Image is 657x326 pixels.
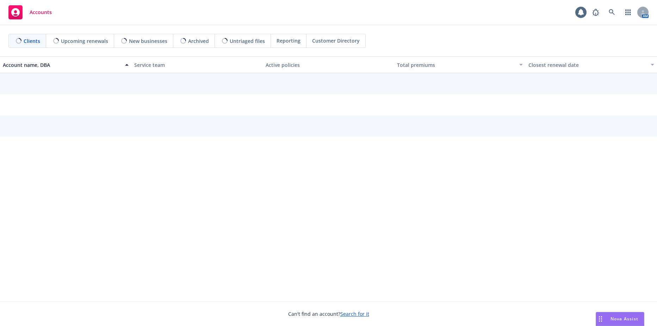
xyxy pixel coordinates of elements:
span: Upcoming renewals [61,37,108,45]
button: Service team [131,56,263,73]
a: Accounts [6,2,55,22]
div: Account name, DBA [3,61,121,69]
button: Total premiums [394,56,526,73]
div: Total premiums [397,61,515,69]
div: Active policies [266,61,391,69]
a: Search for it [340,311,369,317]
button: Nova Assist [596,312,644,326]
span: Clients [24,37,40,45]
button: Closest renewal date [526,56,657,73]
span: Nova Assist [610,316,638,322]
span: Customer Directory [312,37,360,44]
span: Archived [188,37,209,45]
div: Service team [134,61,260,69]
span: Can't find an account? [288,310,369,318]
button: Active policies [263,56,394,73]
span: Untriaged files [230,37,265,45]
div: Closest renewal date [528,61,646,69]
span: Accounts [30,10,52,15]
div: Drag to move [596,312,605,326]
a: Report a Bug [589,5,603,19]
span: Reporting [277,37,300,44]
span: New businesses [129,37,167,45]
a: Search [605,5,619,19]
a: Switch app [621,5,635,19]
